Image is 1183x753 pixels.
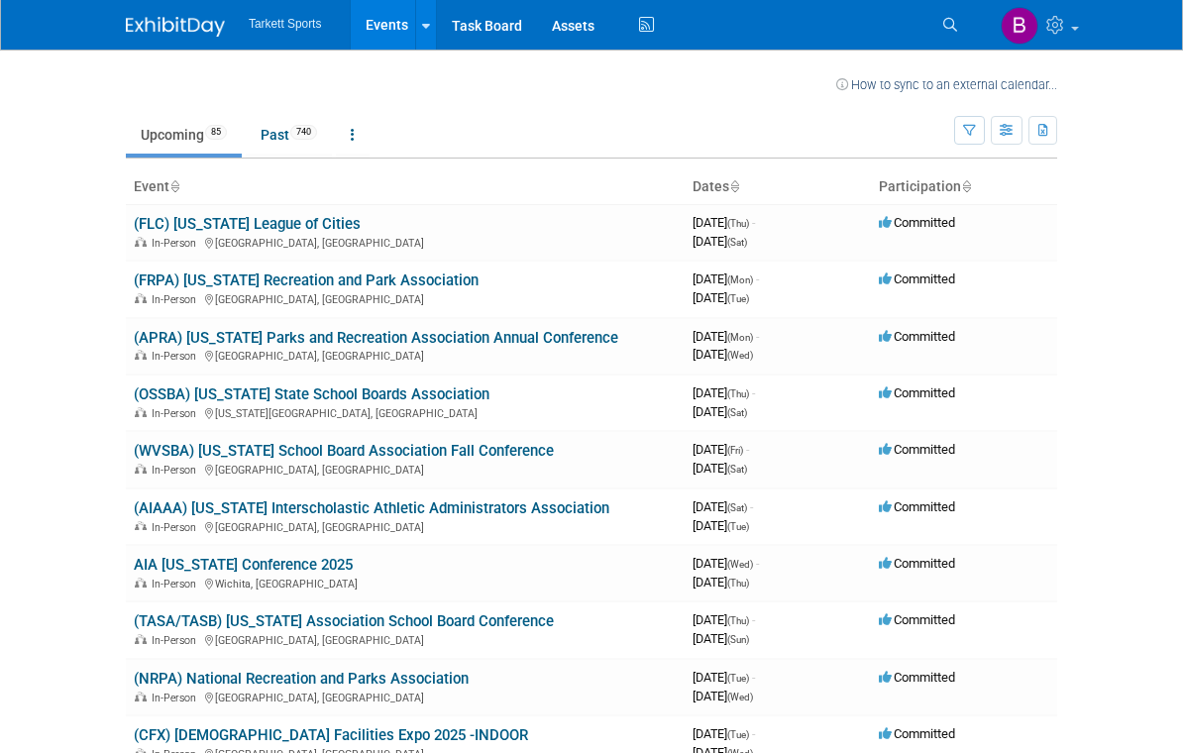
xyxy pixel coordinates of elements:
[727,293,749,304] span: (Tue)
[126,170,685,204] th: Event
[752,612,755,627] span: -
[135,521,147,531] img: In-Person Event
[152,464,202,477] span: In-Person
[693,670,755,685] span: [DATE]
[727,521,749,532] span: (Tue)
[693,575,749,590] span: [DATE]
[727,218,749,229] span: (Thu)
[750,499,753,514] span: -
[693,556,759,571] span: [DATE]
[685,170,871,204] th: Dates
[693,234,747,249] span: [DATE]
[756,556,759,571] span: -
[134,556,353,574] a: AIA [US_STATE] Conference 2025
[752,670,755,685] span: -
[135,578,147,588] img: In-Person Event
[135,464,147,474] img: In-Person Event
[727,350,753,361] span: (Wed)
[290,125,317,140] span: 740
[961,178,971,194] a: Sort by Participation Type
[134,215,361,233] a: (FLC) [US_STATE] League of Cities
[134,234,677,250] div: [GEOGRAPHIC_DATA], [GEOGRAPHIC_DATA]
[152,237,202,250] span: In-Person
[752,215,755,230] span: -
[727,388,749,399] span: (Thu)
[727,237,747,248] span: (Sat)
[693,442,749,457] span: [DATE]
[134,442,554,460] a: (WVSBA) [US_STATE] School Board Association Fall Conference
[135,237,147,247] img: In-Person Event
[246,116,332,154] a: Past740
[134,461,677,477] div: [GEOGRAPHIC_DATA], [GEOGRAPHIC_DATA]
[135,407,147,417] img: In-Person Event
[727,578,749,589] span: (Thu)
[693,404,747,419] span: [DATE]
[152,634,202,647] span: In-Person
[693,689,753,703] span: [DATE]
[134,518,677,534] div: [GEOGRAPHIC_DATA], [GEOGRAPHIC_DATA]
[693,499,753,514] span: [DATE]
[126,17,225,37] img: ExhibitDay
[879,329,955,344] span: Committed
[727,673,749,684] span: (Tue)
[756,329,759,344] span: -
[134,631,677,647] div: [GEOGRAPHIC_DATA], [GEOGRAPHIC_DATA]
[727,559,753,570] span: (Wed)
[135,692,147,701] img: In-Person Event
[756,271,759,286] span: -
[1001,7,1038,45] img: Bernie Mulvaney
[693,518,749,533] span: [DATE]
[693,290,749,305] span: [DATE]
[727,692,753,702] span: (Wed)
[879,215,955,230] span: Committed
[134,612,554,630] a: (TASA/TASB) [US_STATE] Association School Board Conference
[879,385,955,400] span: Committed
[152,293,202,306] span: In-Person
[135,634,147,644] img: In-Person Event
[135,293,147,303] img: In-Person Event
[836,77,1057,92] a: How to sync to an external calendar...
[135,350,147,360] img: In-Person Event
[871,170,1057,204] th: Participation
[134,689,677,704] div: [GEOGRAPHIC_DATA], [GEOGRAPHIC_DATA]
[879,271,955,286] span: Committed
[727,445,743,456] span: (Fri)
[693,271,759,286] span: [DATE]
[727,502,747,513] span: (Sat)
[152,578,202,591] span: In-Person
[879,556,955,571] span: Committed
[134,575,677,591] div: Wichita, [GEOGRAPHIC_DATA]
[727,615,749,626] span: (Thu)
[727,332,753,343] span: (Mon)
[879,442,955,457] span: Committed
[727,729,749,740] span: (Tue)
[134,726,528,744] a: (CFX) [DEMOGRAPHIC_DATA] Facilities Expo 2025 -INDOOR
[879,670,955,685] span: Committed
[169,178,179,194] a: Sort by Event Name
[693,385,755,400] span: [DATE]
[152,350,202,363] span: In-Person
[693,461,747,476] span: [DATE]
[879,612,955,627] span: Committed
[729,178,739,194] a: Sort by Start Date
[727,634,749,645] span: (Sun)
[134,499,609,517] a: (AIAAA) [US_STATE] Interscholastic Athletic Administrators Association
[752,385,755,400] span: -
[727,274,753,285] span: (Mon)
[205,125,227,140] span: 85
[134,329,618,347] a: (APRA) [US_STATE] Parks and Recreation Association Annual Conference
[727,407,747,418] span: (Sat)
[693,329,759,344] span: [DATE]
[693,612,755,627] span: [DATE]
[126,116,242,154] a: Upcoming85
[879,726,955,741] span: Committed
[134,271,479,289] a: (FRPA) [US_STATE] Recreation and Park Association
[134,404,677,420] div: [US_STATE][GEOGRAPHIC_DATA], [GEOGRAPHIC_DATA]
[152,407,202,420] span: In-Person
[134,670,469,688] a: (NRPA) National Recreation and Parks Association
[746,442,749,457] span: -
[693,347,753,362] span: [DATE]
[879,499,955,514] span: Committed
[693,726,755,741] span: [DATE]
[134,347,677,363] div: [GEOGRAPHIC_DATA], [GEOGRAPHIC_DATA]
